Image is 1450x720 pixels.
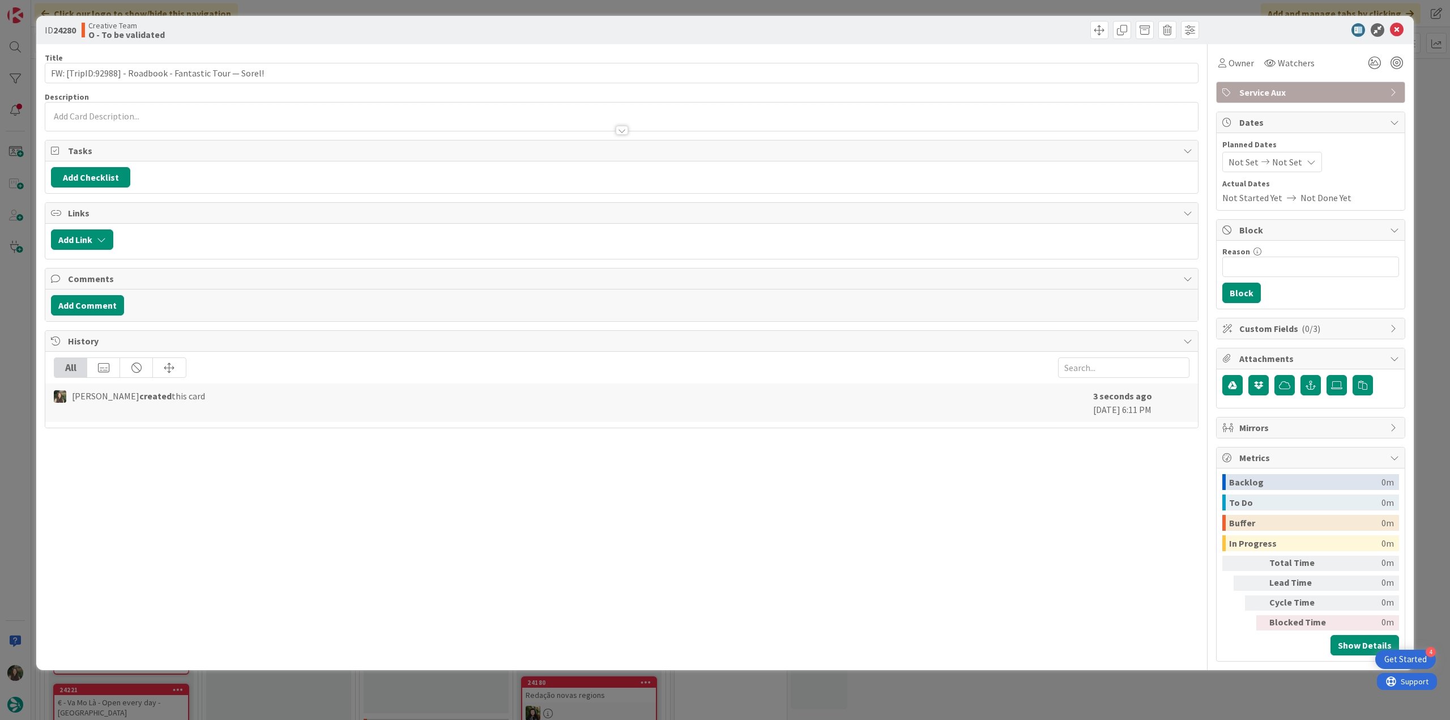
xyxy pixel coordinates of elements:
[1058,357,1189,378] input: Search...
[1239,86,1384,99] span: Service Aux
[68,272,1178,286] span: Comments
[51,167,130,188] button: Add Checklist
[1336,615,1394,630] div: 0m
[1222,283,1261,303] button: Block
[1330,635,1399,655] button: Show Details
[88,21,165,30] span: Creative Team
[1239,223,1384,237] span: Block
[1229,495,1381,510] div: To Do
[1381,535,1394,551] div: 0m
[24,2,52,15] span: Support
[1381,495,1394,510] div: 0m
[1336,556,1394,571] div: 0m
[1384,654,1427,665] div: Get Started
[1336,576,1394,591] div: 0m
[139,390,172,402] b: created
[1093,389,1189,416] div: [DATE] 6:11 PM
[1093,390,1152,402] b: 3 seconds ago
[1229,155,1259,169] span: Not Set
[1239,421,1384,434] span: Mirrors
[1222,246,1250,257] label: Reason
[1426,647,1436,657] div: 4
[1229,474,1381,490] div: Backlog
[1239,451,1384,465] span: Metrics
[1269,556,1332,571] div: Total Time
[1269,615,1332,630] div: Blocked Time
[1222,178,1399,190] span: Actual Dates
[72,389,205,403] span: [PERSON_NAME] this card
[1239,322,1384,335] span: Custom Fields
[53,24,76,36] b: 24280
[45,23,76,37] span: ID
[68,206,1178,220] span: Links
[51,295,124,316] button: Add Comment
[1272,155,1302,169] span: Not Set
[45,63,1199,83] input: type card name here...
[1229,535,1381,551] div: In Progress
[54,358,87,377] div: All
[1278,56,1315,70] span: Watchers
[45,92,89,102] span: Description
[45,53,63,63] label: Title
[1300,191,1351,205] span: Not Done Yet
[1239,352,1384,365] span: Attachments
[1269,595,1332,611] div: Cycle Time
[1239,116,1384,129] span: Dates
[1229,56,1254,70] span: Owner
[88,30,165,39] b: O - To be validated
[1381,474,1394,490] div: 0m
[1269,576,1332,591] div: Lead Time
[1375,650,1436,669] div: Open Get Started checklist, remaining modules: 4
[51,229,113,250] button: Add Link
[54,390,66,403] img: IG
[1229,515,1381,531] div: Buffer
[68,144,1178,157] span: Tasks
[1381,515,1394,531] div: 0m
[1302,323,1320,334] span: ( 0/3 )
[1336,595,1394,611] div: 0m
[1222,191,1282,205] span: Not Started Yet
[1222,139,1399,151] span: Planned Dates
[68,334,1178,348] span: History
